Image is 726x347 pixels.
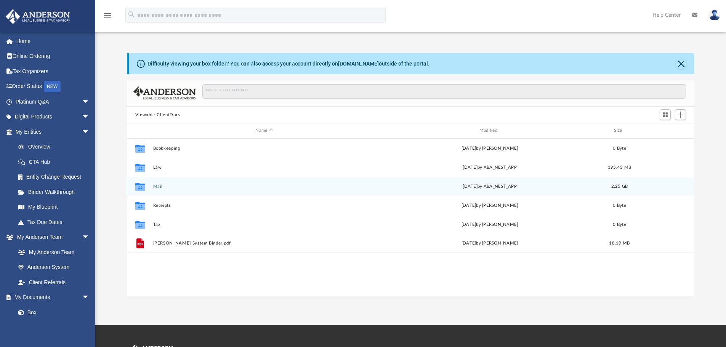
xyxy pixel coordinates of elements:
div: [DATE] by [PERSON_NAME] [378,221,601,228]
a: Entity Change Request [11,170,101,185]
span: 0 Byte [613,222,626,226]
button: Receipts [153,203,375,208]
a: My Entitiesarrow_drop_down [5,124,101,139]
button: Add [675,109,686,120]
span: arrow_drop_down [82,290,97,305]
a: Home [5,34,101,49]
a: Digital Productsarrow_drop_down [5,109,101,125]
div: Modified [378,127,601,134]
div: [DATE] by [PERSON_NAME] [378,240,601,247]
a: My Blueprint [11,200,97,215]
button: [PERSON_NAME] System Binder.pdf [153,241,375,246]
div: [DATE] by [PERSON_NAME] [378,202,601,209]
a: Platinum Q&Aarrow_drop_down [5,94,101,109]
span: 18.19 MB [609,241,630,245]
i: search [127,10,136,19]
div: NEW [44,81,61,92]
span: 0 Byte [613,146,626,150]
div: Name [152,127,375,134]
i: menu [103,11,112,20]
a: CTA Hub [11,154,101,170]
button: Viewable-ClientDocs [135,112,180,118]
img: User Pic [709,10,720,21]
a: Overview [11,139,101,155]
div: [DATE] by ABA_NEST_APP [378,164,601,171]
span: arrow_drop_down [82,124,97,140]
a: Tax Due Dates [11,214,101,230]
button: Bookkeeping [153,146,375,151]
div: grid [127,139,695,296]
a: menu [103,14,112,20]
a: Tax Organizers [5,64,101,79]
div: id [638,127,691,134]
span: 195.43 MB [608,165,631,169]
div: id [130,127,149,134]
a: My Anderson Team [11,245,93,260]
a: My Anderson Teamarrow_drop_down [5,230,97,245]
button: Switch to Grid View [660,109,671,120]
a: My Documentsarrow_drop_down [5,290,97,305]
div: [DATE] by [PERSON_NAME] [378,145,601,152]
a: [DOMAIN_NAME] [338,61,379,67]
a: Client Referrals [11,275,97,290]
a: Anderson System [11,260,97,275]
div: [DATE] by ABA_NEST_APP [378,183,601,190]
a: Binder Walkthrough [11,184,101,200]
button: Close [676,58,686,69]
span: arrow_drop_down [82,230,97,245]
a: Online Ordering [5,49,101,64]
span: arrow_drop_down [82,109,97,125]
button: Law [153,165,375,170]
a: Box [11,305,93,320]
a: Meeting Minutes [11,320,97,335]
span: 0 Byte [613,203,626,207]
span: arrow_drop_down [82,94,97,110]
div: Size [604,127,635,134]
button: Mail [153,184,375,189]
span: 2.25 GB [611,184,628,188]
a: Order StatusNEW [5,79,101,94]
input: Search files and folders [202,84,686,99]
img: Anderson Advisors Platinum Portal [3,9,72,24]
button: Tax [153,222,375,227]
div: Difficulty viewing your box folder? You can also access your account directly on outside of the p... [147,60,430,68]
